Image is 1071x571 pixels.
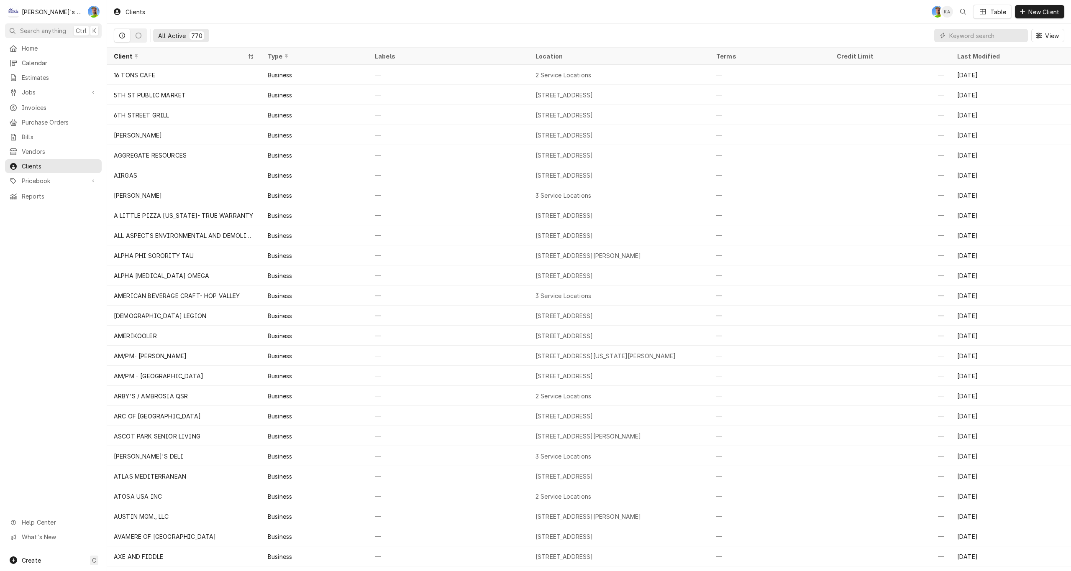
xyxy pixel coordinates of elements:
a: Go to Help Center [5,515,102,529]
div: — [710,306,830,326]
a: Go to Pricebook [5,174,102,188]
div: Business [268,231,292,240]
div: [DATE] [951,486,1071,506]
button: Search anythingCtrlK [5,23,102,38]
div: — [368,326,529,346]
div: — [710,466,830,486]
span: New Client [1027,8,1061,16]
div: [STREET_ADDRESS] [535,552,593,561]
div: — [710,346,830,366]
a: Calendar [5,56,102,70]
div: — [368,85,529,105]
div: [STREET_ADDRESS] [535,91,593,99]
div: [DATE] [951,326,1071,346]
div: Last Modified [957,52,1063,61]
div: [PERSON_NAME] [114,131,162,140]
span: Reports [22,192,97,201]
div: — [830,306,951,326]
span: Estimates [22,73,97,82]
a: Clients [5,159,102,173]
span: Ctrl [76,26,87,35]
div: [STREET_ADDRESS][PERSON_NAME] [535,512,641,521]
div: [DATE] [951,506,1071,526]
a: Bills [5,130,102,144]
div: Business [268,71,292,79]
div: — [368,105,529,125]
div: Client [114,52,246,61]
div: [STREET_ADDRESS] [535,131,593,140]
div: — [368,546,529,566]
div: — [368,165,529,185]
div: AM/PM- [PERSON_NAME] [114,352,187,360]
div: Credit Limit [837,52,942,61]
div: ALL ASPECTS ENVIRONMENTAL AND DEMOLITION [114,231,254,240]
div: — [830,506,951,526]
div: — [710,145,830,165]
span: Help Center [22,518,97,527]
div: — [368,526,529,546]
div: [STREET_ADDRESS] [535,111,593,120]
div: C [8,6,19,18]
div: [STREET_ADDRESS] [535,532,593,541]
div: [STREET_ADDRESS] [535,171,593,180]
div: AUSTIN MGM., LLC [114,512,169,521]
div: — [710,426,830,446]
div: — [710,85,830,105]
div: — [368,245,529,265]
div: Business [268,492,292,501]
div: ALPHA PHI SORORITY TAU [114,251,194,260]
input: Keyword search [949,29,1024,42]
div: [PERSON_NAME] [114,191,162,200]
span: Bills [22,133,97,141]
div: — [368,225,529,245]
div: ASCOT PARK SENIOR LIVING [114,432,200,441]
a: Invoices [5,101,102,115]
div: [DATE] [951,346,1071,366]
a: Purchase Orders [5,115,102,129]
div: — [830,185,951,205]
div: Business [268,211,292,220]
div: AM/PM - [GEOGRAPHIC_DATA] [114,372,203,380]
div: [DATE] [951,145,1071,165]
div: A LITTLE PIZZA [US_STATE]- TRUE WARRANTY [114,211,253,220]
div: [PERSON_NAME]'s Refrigeration [22,8,83,16]
div: — [830,346,951,366]
div: — [368,426,529,446]
div: — [830,245,951,265]
div: [DATE] [951,546,1071,566]
div: — [368,185,529,205]
div: — [830,406,951,426]
div: — [830,546,951,566]
div: Business [268,311,292,320]
div: Business [268,271,292,280]
div: — [830,486,951,506]
div: [DATE] [951,225,1071,245]
div: — [368,285,529,306]
span: C [92,556,96,565]
div: [STREET_ADDRESS] [535,412,593,421]
div: — [710,506,830,526]
div: [STREET_ADDRESS] [535,271,593,280]
div: 5TH ST PUBLIC MARKET [114,91,186,99]
div: Business [268,251,292,260]
div: [DATE] [951,65,1071,85]
div: [DEMOGRAPHIC_DATA] LEGION [114,311,206,320]
div: [DATE] [951,205,1071,225]
div: [STREET_ADDRESS][PERSON_NAME] [535,251,641,260]
div: 2 Service Locations [535,392,591,400]
div: Business [268,432,292,441]
div: [DATE] [951,386,1071,406]
div: Business [268,532,292,541]
div: — [830,526,951,546]
div: [DATE] [951,245,1071,265]
div: Greg Austin's Avatar [932,6,943,18]
div: — [710,285,830,306]
span: Create [22,557,41,564]
div: [STREET_ADDRESS] [535,311,593,320]
span: Pricebook [22,176,85,185]
div: Business [268,352,292,360]
div: [DATE] [951,165,1071,185]
div: Business [268,392,292,400]
div: Business [268,372,292,380]
div: [DATE] [951,265,1071,285]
